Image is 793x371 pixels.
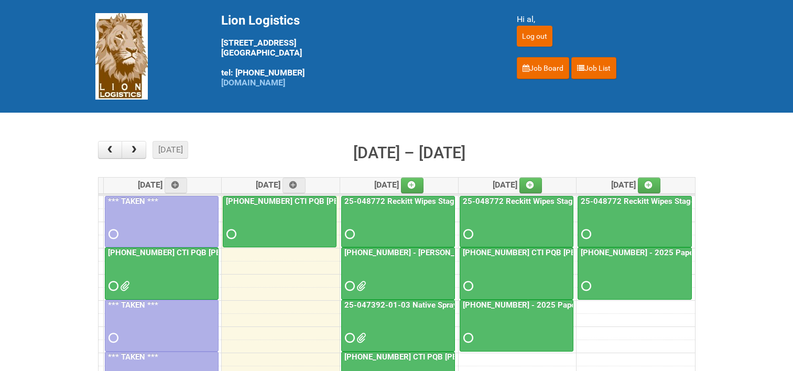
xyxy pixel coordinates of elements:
span: Requested [226,231,234,238]
span: [DATE] [493,180,542,190]
a: Add an event [283,178,306,193]
span: Requested [108,231,116,238]
a: [PHONE_NUMBER] - [PERSON_NAME] UFC CUT US [342,248,527,257]
span: Requested [345,282,352,290]
a: Add an event [519,178,542,193]
a: 25-047392-01-03 Native Spray Rapid Response [342,300,518,310]
span: Requested [345,334,352,342]
span: [DATE] [138,180,188,190]
input: Log out [517,26,552,47]
span: Front Label KRAFT batch 2 (02.26.26) - code AZ05 use 2nd.docx Front Label KRAFT batch 2 (02.26.26... [120,282,127,290]
a: Job Board [517,57,569,79]
a: Lion Logistics [95,51,148,61]
a: Add an event [165,178,188,193]
span: Requested [581,282,589,290]
a: [PHONE_NUMBER] - 2025 Paper Towel Landscape - Packing Day [461,300,694,310]
span: [DATE] [611,180,661,190]
a: 25-048772 Reckitt Wipes Stage 4 - blinding/labeling day [460,196,573,248]
img: Lion Logistics [95,13,148,100]
span: 25-047392-01-03 - LPF.xlsx 25-047392-01 Native Spray.pdf 25-047392-01-03 JNF.DOC 25-047392-01-03 ... [356,334,364,342]
a: 25-047392-01-03 Native Spray Rapid Response [341,300,455,352]
a: [PHONE_NUMBER] - 2025 Paper Towel Landscape - Packing Day [460,300,573,352]
span: Requested [108,334,116,342]
a: Job List [571,57,616,79]
span: Requested [345,231,352,238]
div: [STREET_ADDRESS] [GEOGRAPHIC_DATA] tel: [PHONE_NUMBER] [221,13,491,88]
a: 25-048772 Reckitt Wipes Stage 4 - blinding/labeling day [341,196,455,248]
span: [DATE] [256,180,306,190]
a: [DOMAIN_NAME] [221,78,285,88]
a: [PHONE_NUMBER] CTI PQB [PERSON_NAME] Real US - blinding day [460,247,573,299]
span: Requested [581,231,589,238]
a: Add an event [638,178,661,193]
a: 25-048772 Reckitt Wipes Stage 4 - blinding/labeling day [578,196,692,248]
span: Requested [463,282,471,290]
a: [PHONE_NUMBER] CTI PQB [PERSON_NAME] Real US - blinding day [224,197,469,206]
span: Requested [463,334,471,342]
a: [PHONE_NUMBER] - [PERSON_NAME] UFC CUT US [341,247,455,299]
a: 25-048772 Reckitt Wipes Stage 4 - blinding/labeling day [342,197,548,206]
a: 25-048772 Reckitt Wipes Stage 4 - blinding/labeling day [579,197,785,206]
a: [PHONE_NUMBER] CTI PQB [PERSON_NAME] Real US - blinding day [223,196,336,248]
span: 25-061653-01 Kiehl's UFC InnoCPT Mailing Letter-V1.pdf LPF.xlsx JNF.DOC MDN (2).xlsx MDN.xlsx [356,282,364,290]
a: [PHONE_NUMBER] CTI PQB [PERSON_NAME] Real US - blinding day [461,248,705,257]
span: [DATE] [374,180,424,190]
a: [PHONE_NUMBER] CTI PQB [PERSON_NAME] Real US - blinding day [342,352,587,362]
span: Requested [108,282,116,290]
a: Add an event [401,178,424,193]
span: Lion Logistics [221,13,300,28]
a: [PHONE_NUMBER] CTI PQB [PERSON_NAME] Real US - blinding day [106,248,351,257]
a: [PHONE_NUMBER] - 2025 Paper Towel Landscape - Packing Day [578,247,692,299]
div: Hi al, [517,13,698,26]
span: Requested [463,231,471,238]
a: 25-048772 Reckitt Wipes Stage 4 - blinding/labeling day [461,197,667,206]
button: [DATE] [153,141,188,159]
a: [PHONE_NUMBER] CTI PQB [PERSON_NAME] Real US - blinding day [105,247,219,299]
h2: [DATE] – [DATE] [353,141,465,165]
